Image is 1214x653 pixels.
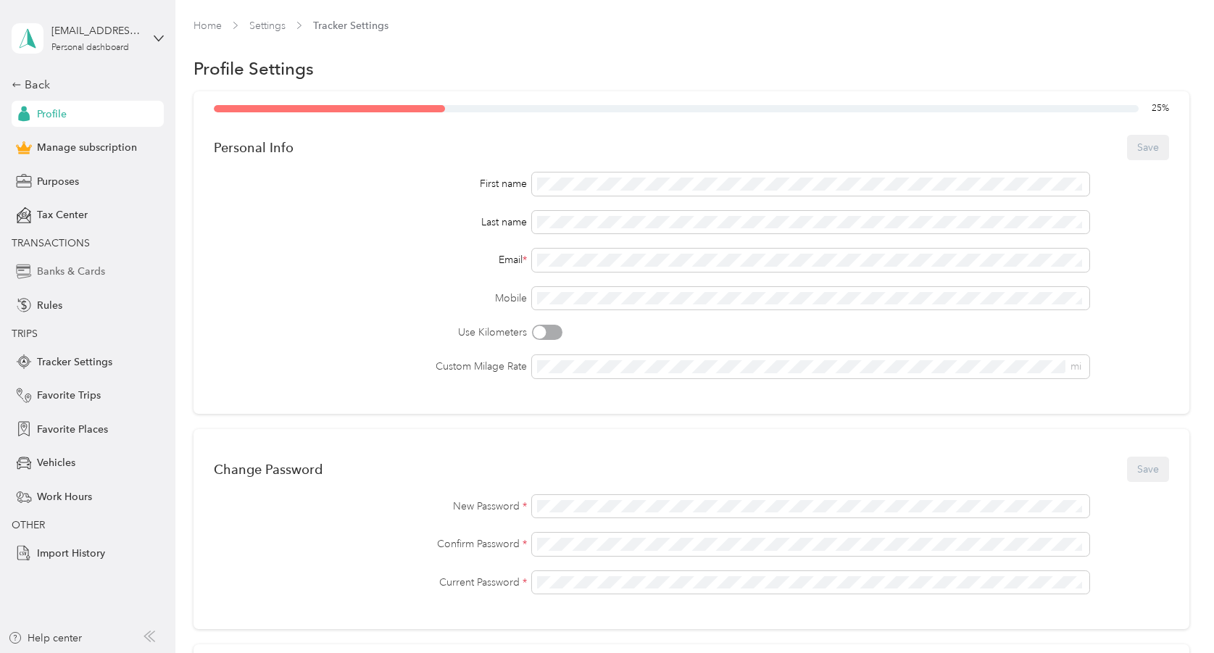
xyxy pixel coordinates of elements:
[214,215,527,230] div: Last name
[37,388,101,403] span: Favorite Trips
[214,462,323,477] div: Change Password
[313,18,388,33] span: Tracker Settings
[37,207,88,222] span: Tax Center
[8,631,82,646] button: Help center
[37,546,105,561] span: Import History
[194,20,222,32] a: Home
[51,43,129,52] div: Personal dashboard
[12,76,157,93] div: Back
[194,61,314,76] h1: Profile Settings
[37,107,67,122] span: Profile
[37,140,137,155] span: Manage subscription
[37,264,105,279] span: Banks & Cards
[37,422,108,437] span: Favorite Places
[1133,572,1214,653] iframe: Everlance-gr Chat Button Frame
[37,354,112,370] span: Tracker Settings
[12,237,90,249] span: TRANSACTIONS
[214,536,527,552] label: Confirm Password
[12,519,45,531] span: OTHER
[37,174,79,189] span: Purposes
[214,499,527,514] label: New Password
[214,252,527,267] div: Email
[37,489,92,504] span: Work Hours
[1152,102,1169,115] span: 25 %
[214,359,527,374] label: Custom Milage Rate
[12,328,38,340] span: TRIPS
[37,298,62,313] span: Rules
[249,20,286,32] a: Settings
[214,325,527,340] label: Use Kilometers
[1070,360,1081,373] span: mi
[51,23,142,38] div: [EMAIL_ADDRESS][DOMAIN_NAME]
[214,575,527,590] label: Current Password
[214,140,294,155] div: Personal Info
[214,176,527,191] div: First name
[37,455,75,470] span: Vehicles
[214,291,527,306] label: Mobile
